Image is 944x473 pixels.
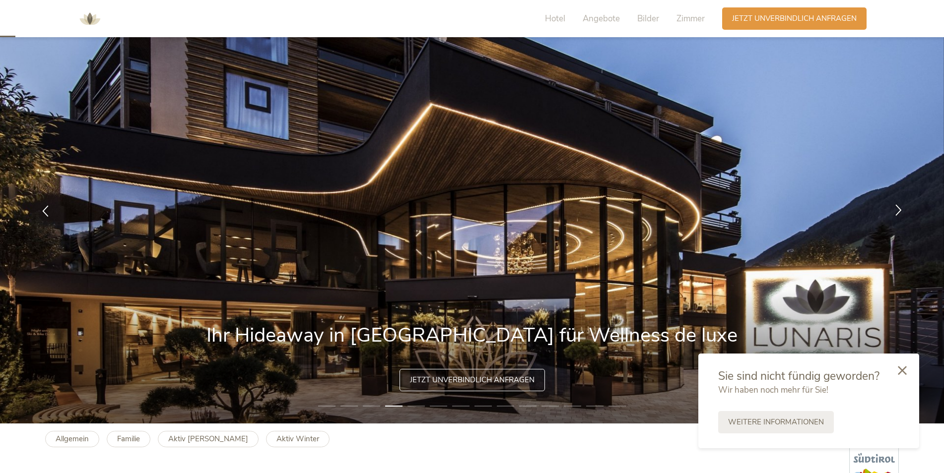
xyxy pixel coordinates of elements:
[56,434,89,444] b: Allgemein
[718,411,834,433] a: Weitere Informationen
[276,434,319,444] b: Aktiv Winter
[266,431,330,447] a: Aktiv Winter
[107,431,150,447] a: Familie
[45,431,99,447] a: Allgemein
[168,434,248,444] b: Aktiv [PERSON_NAME]
[732,13,857,24] span: Jetzt unverbindlich anfragen
[75,4,105,34] img: AMONTI & LUNARIS Wellnessresort
[676,13,705,24] span: Zimmer
[728,417,824,427] span: Weitere Informationen
[583,13,620,24] span: Angebote
[75,15,105,22] a: AMONTI & LUNARIS Wellnessresort
[637,13,659,24] span: Bilder
[117,434,140,444] b: Familie
[718,368,879,384] span: Sie sind nicht fündig geworden?
[545,13,565,24] span: Hotel
[718,384,828,396] span: Wir haben noch mehr für Sie!
[410,375,535,385] span: Jetzt unverbindlich anfragen
[158,431,259,447] a: Aktiv [PERSON_NAME]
